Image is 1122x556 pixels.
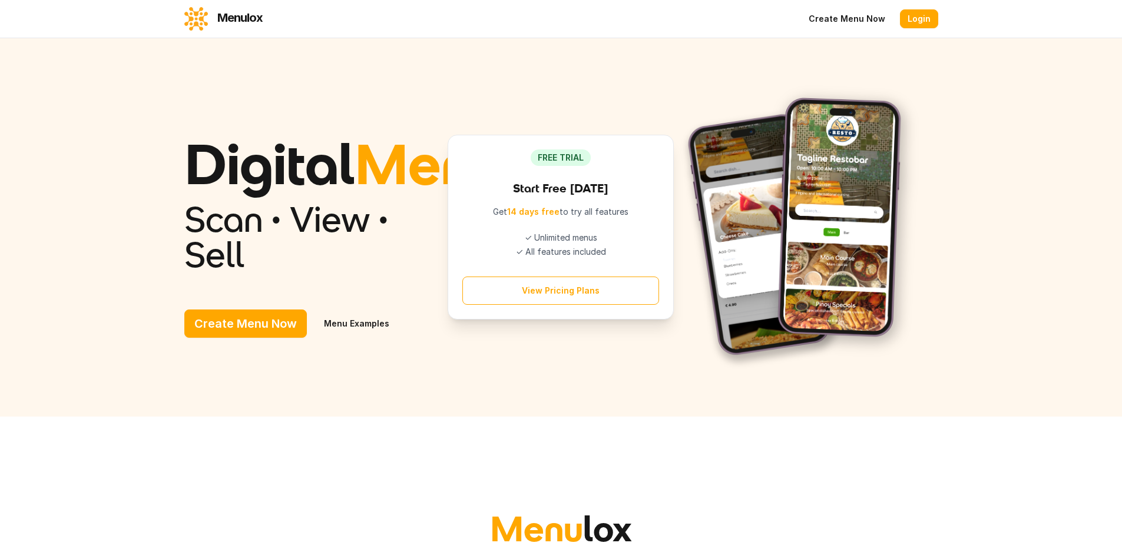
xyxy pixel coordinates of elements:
[184,309,307,338] button: Create Menu Now
[462,180,659,197] h3: Start Free [DATE]
[531,149,591,166] div: FREE TRIAL
[462,206,659,218] p: Get to try all features
[801,9,893,28] a: Create Menu Now
[680,85,919,369] img: banner image
[184,7,263,31] a: Menulox
[462,277,659,305] button: View Pricing Plans
[184,7,208,31] img: logo
[462,246,659,258] li: ✓ All features included
[355,127,504,200] span: Menu
[490,511,632,546] h2: lox
[314,309,399,338] a: Menu Examples
[184,201,423,272] h2: Scan • View • Sell
[462,232,659,244] li: ✓ Unlimited menus
[900,9,938,28] a: Login
[507,207,560,217] span: 14 days free
[184,135,423,192] h1: Digital
[490,505,583,551] span: Menu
